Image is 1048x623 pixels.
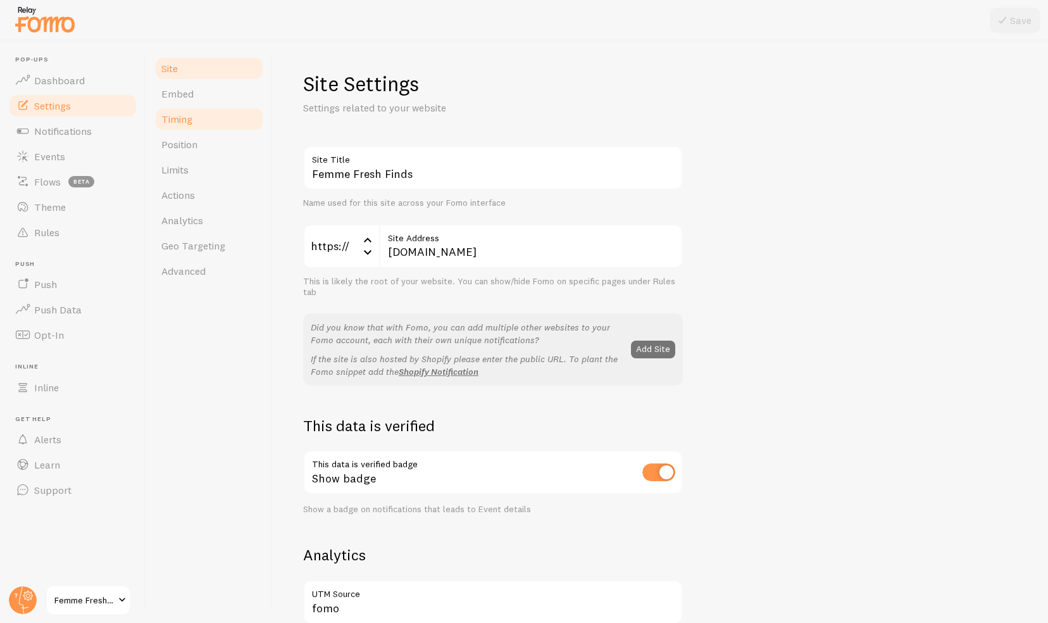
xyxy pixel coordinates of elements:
[34,150,65,163] span: Events
[34,201,66,213] span: Theme
[154,157,265,182] a: Limits
[15,415,138,424] span: Get Help
[631,341,675,358] button: Add Site
[8,220,138,245] a: Rules
[54,593,115,608] span: Femme Fresh Finds
[8,169,138,194] a: Flows beta
[154,258,265,284] a: Advanced
[8,93,138,118] a: Settings
[15,56,138,64] span: Pop-ups
[34,381,59,394] span: Inline
[8,375,138,400] a: Inline
[311,353,623,378] p: If the site is also hosted by Shopify please enter the public URL. To plant the Fomo snippet add the
[379,224,683,246] label: Site Address
[161,87,194,100] span: Embed
[34,303,82,316] span: Push Data
[399,366,478,377] a: Shopify Notification
[161,265,206,277] span: Advanced
[154,208,265,233] a: Analytics
[154,233,265,258] a: Geo Targeting
[303,416,683,436] h2: This data is verified
[34,458,60,471] span: Learn
[303,71,683,97] h1: Site Settings
[34,433,61,446] span: Alerts
[68,176,94,187] span: beta
[379,224,683,268] input: myhonestcompany.com
[8,452,138,477] a: Learn
[8,322,138,348] a: Opt-In
[34,125,92,137] span: Notifications
[8,68,138,93] a: Dashboard
[13,3,77,35] img: fomo-relay-logo-orange.svg
[161,239,225,252] span: Geo Targeting
[303,146,683,167] label: Site Title
[154,182,265,208] a: Actions
[34,329,64,341] span: Opt-In
[303,545,683,565] h2: Analytics
[46,585,131,615] a: Femme Fresh Finds
[8,477,138,503] a: Support
[34,484,72,496] span: Support
[161,62,178,75] span: Site
[154,132,265,157] a: Position
[303,101,607,115] p: Settings related to your website
[15,363,138,371] span: Inline
[161,163,189,176] span: Limits
[161,138,197,151] span: Position
[8,118,138,144] a: Notifications
[154,56,265,81] a: Site
[311,321,623,346] p: Did you know that with Fomo, you can add multiple other websites to your Fomo account, each with ...
[161,214,203,227] span: Analytics
[303,504,683,515] div: Show a badge on notifications that leads to Event details
[8,144,138,169] a: Events
[34,99,71,112] span: Settings
[161,113,192,125] span: Timing
[303,276,683,298] div: This is likely the root of your website. You can show/hide Fomo on specific pages under Rules tab
[34,278,57,291] span: Push
[8,272,138,297] a: Push
[303,450,683,496] div: Show badge
[34,226,59,239] span: Rules
[8,427,138,452] a: Alerts
[161,189,195,201] span: Actions
[154,81,265,106] a: Embed
[8,297,138,322] a: Push Data
[303,224,379,268] div: https://
[8,194,138,220] a: Theme
[34,74,85,87] span: Dashboard
[34,175,61,188] span: Flows
[15,260,138,268] span: Push
[154,106,265,132] a: Timing
[303,580,683,601] label: UTM Source
[303,198,683,209] div: Name used for this site across your Fomo interface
